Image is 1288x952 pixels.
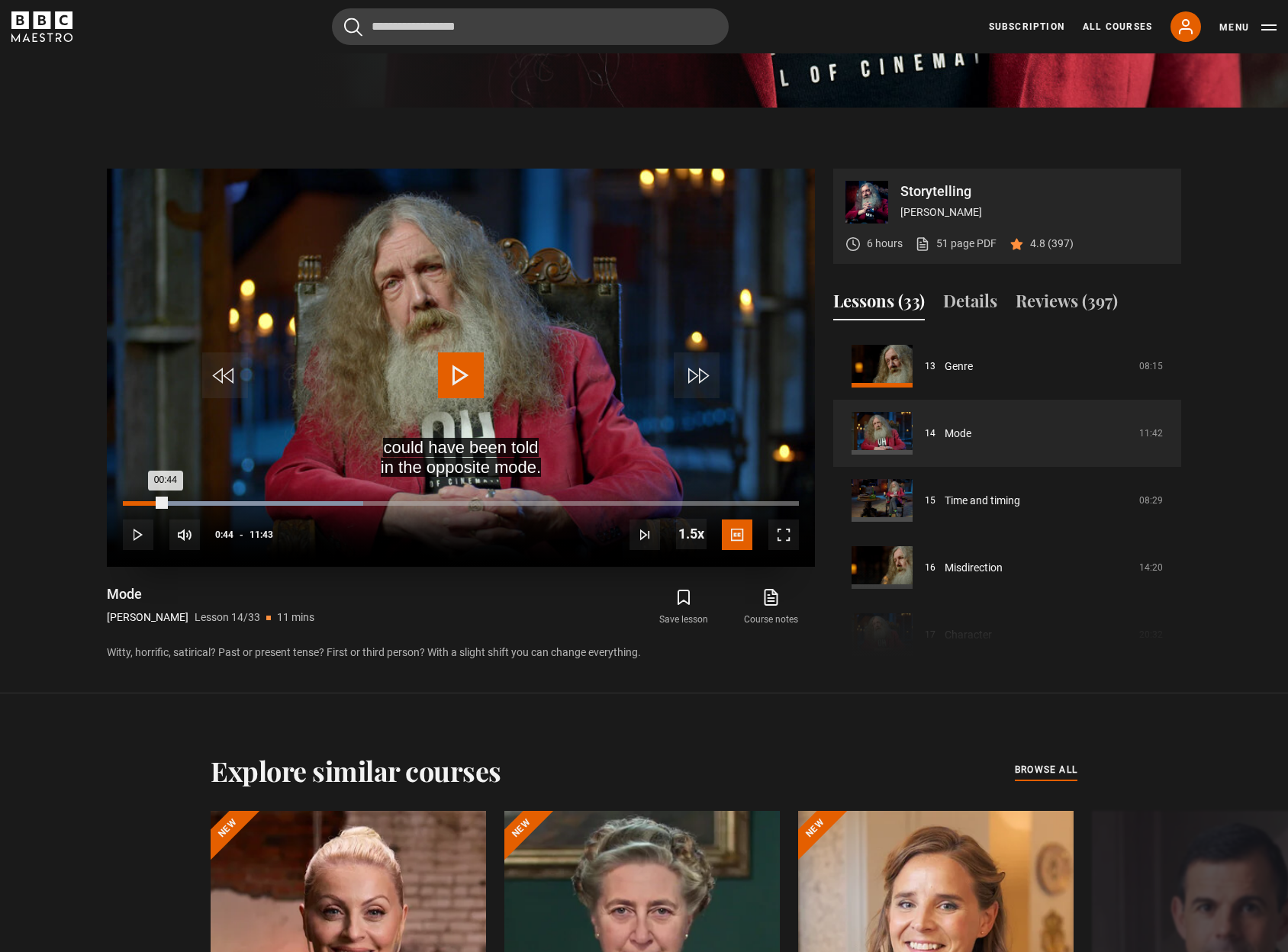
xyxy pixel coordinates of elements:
[915,236,997,252] a: 51 page PDF
[123,501,799,506] div: Progress Bar
[215,521,233,548] span: 0:44
[107,585,314,603] h1: Mode
[1219,20,1277,35] button: Toggle navigation
[1015,762,1077,777] span: browse all
[630,519,660,550] button: Next Lesson
[989,20,1064,34] a: Subscription
[945,426,971,442] a: Mode
[1030,236,1074,252] p: 4.8 (397)
[722,519,752,550] button: Captions
[768,519,799,550] button: Fullscreen
[943,288,997,320] button: Details
[107,169,815,567] video-js: Video Player
[867,236,903,252] p: 6 hours
[833,288,925,320] button: Lessons (33)
[277,609,314,626] p: 11 mins
[1015,762,1077,779] a: browse all
[107,645,815,661] p: Witty, horrific, satirical? Past or present tense? First or third person? With a slight shift you...
[1083,20,1152,34] a: All Courses
[900,204,1169,220] p: [PERSON_NAME]
[640,585,727,629] button: Save lesson
[107,609,188,626] p: [PERSON_NAME]
[676,519,707,549] button: Playback Rate
[900,185,1169,198] p: Storytelling
[945,560,1003,576] a: Misdirection
[344,18,362,37] button: Submit the search query
[945,359,973,375] a: Genre
[240,529,243,540] span: -
[728,585,815,629] a: Course notes
[945,493,1020,509] a: Time and timing
[11,11,72,42] svg: BBC Maestro
[332,8,729,45] input: Search
[250,521,273,548] span: 11:43
[1016,288,1118,320] button: Reviews (397)
[211,754,501,786] h2: Explore similar courses
[169,519,200,550] button: Mute
[195,609,260,626] p: Lesson 14/33
[123,519,153,550] button: Play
